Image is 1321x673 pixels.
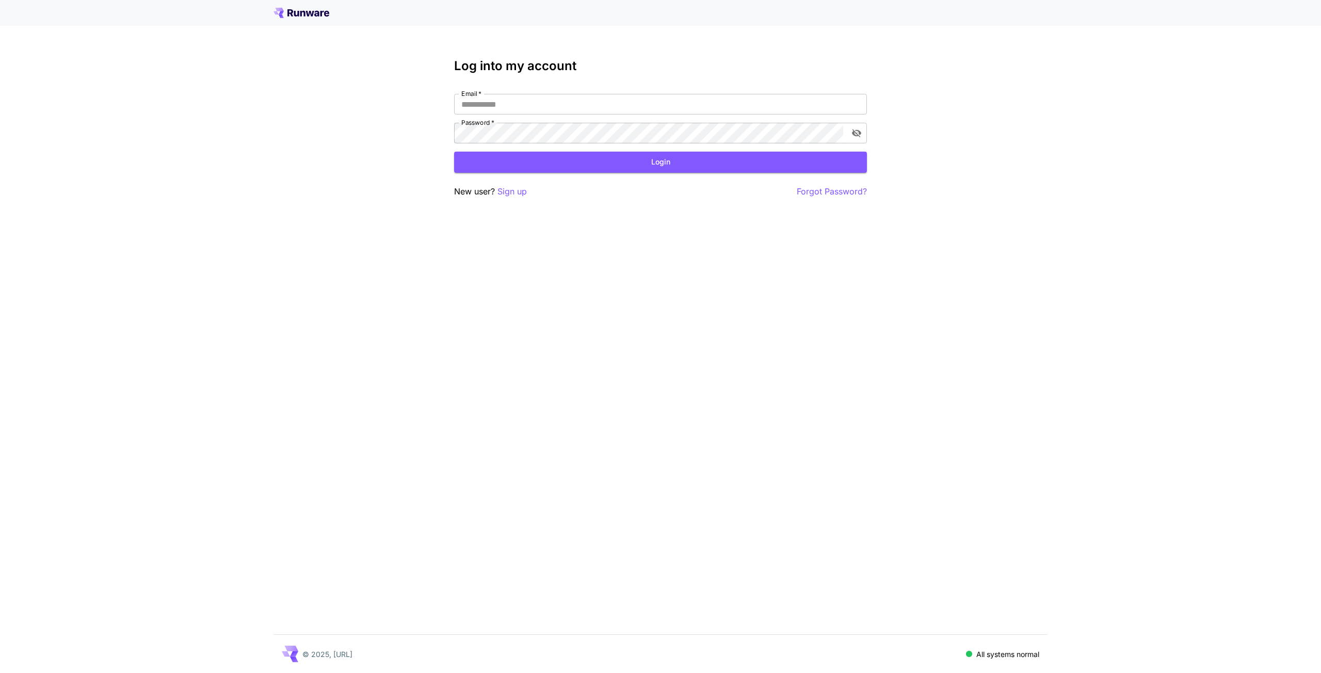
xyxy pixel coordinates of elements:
h3: Log into my account [454,59,867,73]
button: toggle password visibility [847,124,866,142]
p: All systems normal [976,649,1039,660]
p: New user? [454,185,527,198]
p: © 2025, [URL] [302,649,352,660]
button: Login [454,152,867,173]
button: Forgot Password? [797,185,867,198]
label: Email [461,89,481,98]
label: Password [461,118,494,127]
button: Sign up [497,185,527,198]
